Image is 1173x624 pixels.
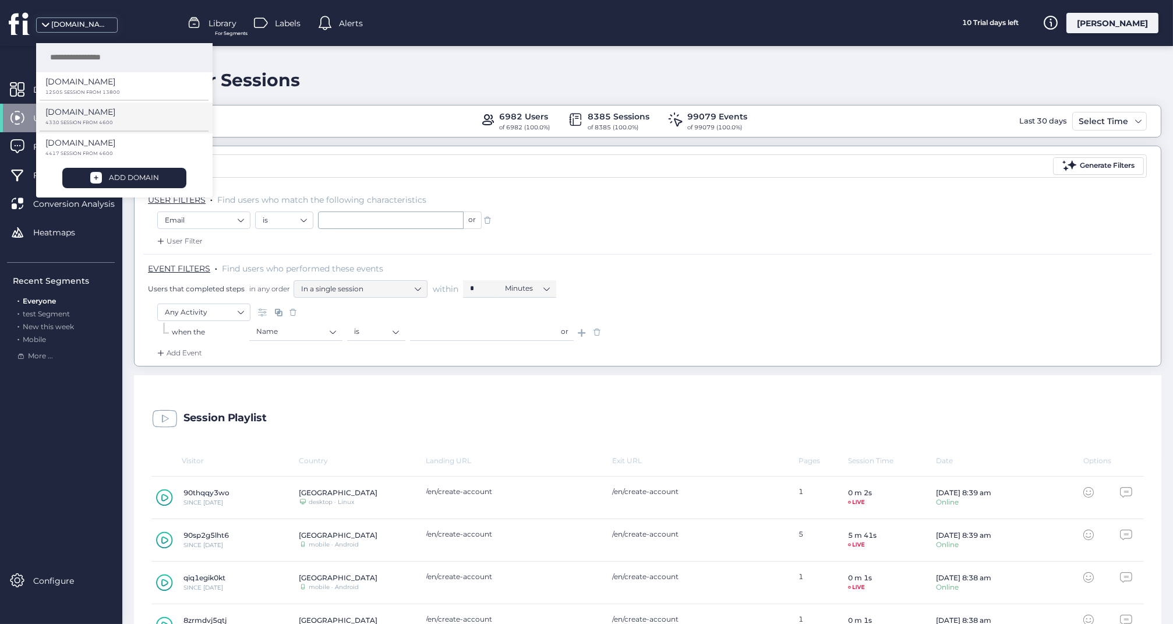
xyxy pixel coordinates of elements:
p: 4330 SESSION FROM 4600 [45,120,194,125]
div: Country [299,456,426,465]
span: Alerts [339,17,363,30]
div: Add Event [155,347,202,359]
div: User Filter [155,235,203,247]
nz-select-item: is [263,211,306,229]
span: Conversion Analysis [33,198,132,210]
div: 99079 Events [688,110,748,123]
div: 6982 Users [500,110,550,123]
span: More ... [28,351,53,362]
div: Last 30 days [1016,112,1069,131]
p: 12505 SESSION FROM 13800 [45,90,194,95]
span: Mobile [23,335,46,344]
div: 0 m 2s [848,488,872,497]
span: Users that completed steps [148,284,245,294]
div: Online [936,499,991,506]
div: Session Playlist [183,413,267,424]
div: /en/create-account [426,615,601,623]
span: within [433,283,458,295]
div: 8385 Sessions [588,110,650,123]
button: Generate Filters [1053,157,1144,175]
div: /en/create-account [612,572,787,581]
span: . [17,307,19,318]
div: SINCE [DATE] [183,585,225,591]
div: 1 [799,487,847,508]
div: mobile · Android [309,584,359,590]
div: 90sp2g5lht6 [183,531,229,540]
div: Date [936,456,1083,465]
div: [GEOGRAPHIC_DATA] [299,573,377,582]
div: when the [172,327,249,338]
span: . [17,294,19,305]
span: EVENT FILTERS [148,263,210,274]
span: Configure [33,574,91,587]
div: /en/create-account [426,487,601,496]
div: /en/create-account [612,615,787,623]
div: /en/create-account [426,572,601,581]
div: desktop · Linux [309,499,354,505]
div: 0 m 1s [848,573,872,582]
div: ADD DOMAIN [109,172,159,184]
div: SINCE [DATE] [183,542,229,548]
span: test Segment [23,309,70,318]
div: qiq1egik0kt [183,573,225,582]
span: Everyone [23,297,56,305]
div: /en/create-account [612,530,787,538]
div: /en/create-account [612,487,787,496]
p: [DOMAIN_NAME] [45,105,115,118]
div: 5 m 41s [848,531,877,540]
span: Find users who match the following characteristics [217,195,426,205]
div: 5 [799,530,847,551]
div: [GEOGRAPHIC_DATA] [299,488,377,497]
div: or [464,211,482,229]
div: Exit URL [612,456,799,465]
span: Labels [275,17,301,30]
span: Heatmaps [33,226,93,239]
p: 4417 SESSION FROM 4600 [45,151,194,156]
div: [DATE] 8:39 am [936,488,991,497]
nz-select-item: In a single session [301,280,420,298]
span: USER FILTERS [148,195,206,205]
div: Pages [799,456,847,465]
div: mobile · Android [309,542,359,548]
div: 10 Trial days left [947,13,1034,33]
div: [DATE] 8:38 am [936,573,991,582]
span: in any order [247,284,290,294]
div: [PERSON_NAME] [1066,13,1158,33]
nz-select-item: Email [165,211,243,229]
span: New this week [23,322,74,331]
nz-select-item: Any Activity [165,304,243,321]
div: [GEOGRAPHIC_DATA] [299,531,377,540]
div: 1 [799,572,847,593]
div: Online [936,541,991,548]
div: [DOMAIN_NAME] [51,19,109,30]
div: Visitor [151,456,299,465]
div: or [556,323,574,341]
p: [DOMAIN_NAME] [45,136,115,149]
div: /en/create-account [426,530,601,538]
div: Session Time [848,456,937,465]
div: SINCE [DATE] [183,500,229,506]
div: of 6982 (100.0%) [500,123,550,132]
div: Select Time [1076,114,1131,128]
div: User Sessions [174,69,300,91]
div: Recent Segments [13,274,115,287]
div: Generate Filters [1080,160,1135,171]
div: Landing URL [426,456,613,465]
nz-select-item: Name [256,323,335,340]
span: Find users who performed these events [222,263,383,274]
span: . [17,333,19,344]
div: [DATE] 8:39 am [936,531,991,540]
span: For Segments [215,30,248,37]
span: Library [209,17,236,30]
div: of 99079 (100.0%) [688,123,748,132]
span: . [215,261,217,273]
div: Online [936,584,991,591]
nz-select-item: is [354,323,398,340]
div: 90thqqy3wo [183,488,229,497]
span: . [17,320,19,331]
p: [DOMAIN_NAME] [45,75,115,88]
nz-select-item: Minutes [505,280,549,297]
div: Options [1083,456,1132,465]
div: of 8385 (100.0%) [588,123,650,132]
